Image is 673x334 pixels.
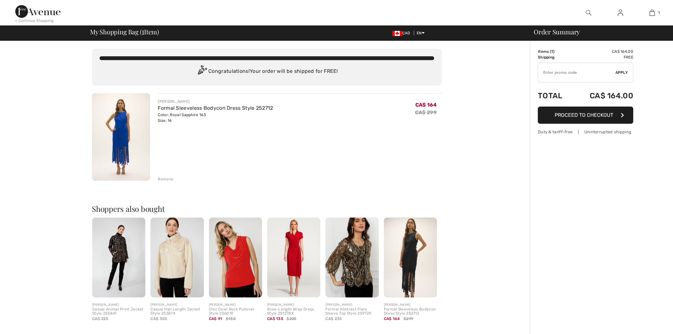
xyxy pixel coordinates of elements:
[572,49,633,54] td: CA$ 164.00
[287,316,296,322] span: $225
[150,303,204,307] div: [PERSON_NAME]
[150,307,204,316] div: Casual Hip-Length Jacket Style 253874
[404,316,413,322] span: $299
[538,85,572,107] td: Total
[92,205,442,212] h2: Shoppers also bought
[649,9,655,17] img: My Bag
[538,49,572,54] td: Items ( )
[384,303,437,307] div: [PERSON_NAME]
[384,317,400,321] span: CA$ 164
[613,9,628,17] a: Sign In
[158,99,273,104] div: [PERSON_NAME]
[267,317,283,321] span: CA$ 135
[392,31,402,36] img: Canadian Dollar
[267,218,320,297] img: Knee-Length Wrap Dress Style 251278X
[15,18,54,24] div: < Continue Shopping
[92,303,145,307] div: [PERSON_NAME]
[150,218,204,297] img: Casual Hip-Length Jacket Style 253874
[572,85,633,107] td: CA$ 164.00
[615,70,628,75] span: Apply
[538,129,633,135] div: Duty & tariff-free | Uninterrupted shipping
[325,307,378,316] div: Formal Abstract Flare Sleeve Top Style 259729
[415,109,437,115] s: CA$ 299
[636,9,668,17] a: 1
[158,105,273,111] a: Formal Sleeveless Bodycon Dress Style 252712
[209,218,262,297] img: Chic Cowl Neck Pullover Style 256019
[384,307,437,316] div: Formal Sleeveless Bodycon Dress Style 252712
[196,65,208,78] img: Congratulation2.svg
[415,102,437,108] span: CA$ 164
[538,63,615,82] input: Promo code
[526,29,669,35] div: Order Summary
[392,31,413,35] span: CAD
[92,317,108,321] span: CA$ 225
[538,107,633,124] button: Proceed to Checkout
[267,307,320,316] div: Knee-Length Wrap Dress Style 251278X
[209,317,222,321] span: CA$ 91
[150,317,167,321] span: CA$ 305
[158,176,173,182] div: Remove
[267,303,320,307] div: [PERSON_NAME]
[325,303,378,307] div: [PERSON_NAME]
[92,93,150,181] img: Formal Sleeveless Bodycon Dress Style 252712
[92,218,145,297] img: Casual Animal Print Jacket Style 253841
[325,317,342,321] span: CA$ 235
[142,27,144,35] span: 1
[226,316,236,322] span: $130
[572,54,633,60] td: Free
[209,303,262,307] div: [PERSON_NAME]
[384,218,437,297] img: Formal Sleeveless Bodycon Dress Style 252712
[618,9,623,17] img: My Info
[100,65,434,78] div: Congratulations! Your order will be shipped for FREE!
[209,307,262,316] div: Chic Cowl Neck Pullover Style 256019
[586,9,591,17] img: search the website
[555,112,613,118] span: Proceed to Checkout
[92,307,145,316] div: Casual Animal Print Jacket Style 253841
[158,112,273,123] div: Color: Royal Sapphire 163 Size: 14
[551,49,553,54] span: 1
[90,29,159,35] span: My Shopping Bag ( Item)
[15,5,60,18] img: 1ère Avenue
[325,218,378,297] img: Formal Abstract Flare Sleeve Top Style 259729
[538,54,572,60] td: Shipping
[417,31,425,35] span: EN
[658,10,660,16] span: 1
